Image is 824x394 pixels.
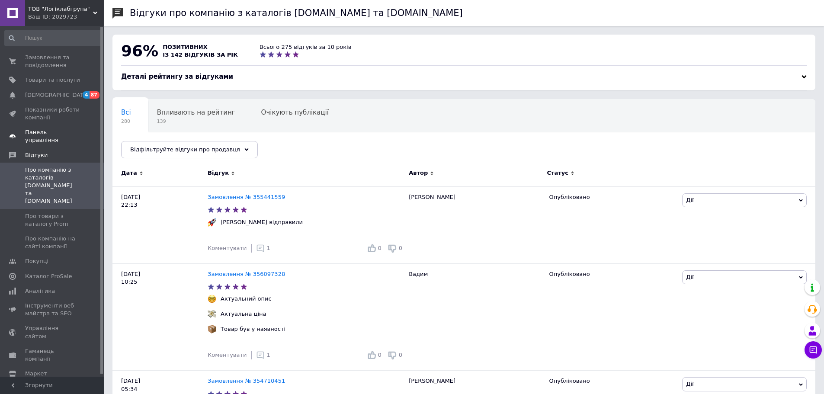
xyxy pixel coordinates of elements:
span: [DEMOGRAPHIC_DATA] [25,91,89,99]
div: 1 [256,351,270,359]
span: Відгуки [25,151,48,159]
span: Відфільтруйте відгуки про продавця [130,146,240,153]
span: Коментувати [208,245,247,251]
div: Опубліковані без коментаря [112,132,226,165]
span: Автор [409,169,428,177]
span: 1 [267,245,270,251]
img: :money_with_wings: [208,310,216,318]
span: Каталог ProSale [25,272,72,280]
span: Про товари з каталогу Prom [25,212,80,228]
div: Деталі рейтингу за відгуками [121,72,807,81]
div: Товар був у наявності [218,325,288,333]
span: Впливають на рейтинг [157,109,235,116]
span: Про компанію з каталогів [DOMAIN_NAME] та [DOMAIN_NAME] [25,166,80,205]
div: Всього 275 відгуків за 10 років [260,43,352,51]
span: 87 [90,91,99,99]
a: Замовлення № 355441559 [208,194,285,200]
input: Пошук [4,30,102,46]
div: Ваш ID: 2029723 [28,13,104,21]
span: Товари та послуги [25,76,80,84]
span: позитивних [163,44,208,50]
span: 139 [157,118,235,125]
div: Актуальна ціна [218,310,268,318]
span: Дії [686,274,693,280]
span: Показники роботи компанії [25,106,80,122]
img: :nerd_face: [208,295,216,303]
div: [PERSON_NAME] [404,186,545,263]
span: ТОВ "Логіклабгрупа" [28,5,93,13]
span: Гаманець компанії [25,347,80,363]
div: 1 [256,244,270,253]
span: Маркет [25,370,47,378]
span: 1 [267,352,270,358]
span: Дата [121,169,137,177]
span: 0 [399,352,402,358]
a: Замовлення № 356097328 [208,271,285,277]
span: Статус [547,169,568,177]
span: Замовлення та повідомлення [25,54,80,69]
span: Аналітика [25,287,55,295]
span: із 142 відгуків за рік [163,51,238,58]
span: Коментувати [208,352,247,358]
h1: Відгуки про компанію з каталогів [DOMAIN_NAME] та [DOMAIN_NAME] [130,8,463,18]
div: Опубліковано [549,193,676,201]
div: Опубліковано [549,270,676,278]
span: 96% [121,42,158,60]
button: Чат з покупцем [805,341,822,359]
a: Замовлення № 354710451 [208,378,285,384]
span: Дії [686,197,693,203]
span: 0 [399,245,402,251]
span: Інструменти веб-майстра та SEO [25,302,80,317]
span: Відгук [208,169,229,177]
div: Вадим [404,263,545,371]
span: Управління сайтом [25,324,80,340]
div: [DATE] 22:13 [112,186,208,263]
div: [DATE] 10:25 [112,263,208,371]
div: Коментувати [208,244,247,252]
span: Про компанію на сайті компанії [25,235,80,250]
span: Очікують публікації [261,109,329,116]
span: 280 [121,118,131,125]
span: Панель управління [25,128,80,144]
span: Всі [121,109,131,116]
span: 0 [378,245,382,251]
div: Опубліковано [549,377,676,385]
div: [PERSON_NAME] відправили [218,218,305,226]
img: :rocket: [208,218,216,227]
span: Деталі рейтингу за відгуками [121,73,233,80]
div: Актуальний опис [218,295,274,303]
div: Коментувати [208,351,247,359]
span: Покупці [25,257,48,265]
img: :package: [208,325,216,333]
span: 0 [378,352,382,358]
span: Опубліковані без комен... [121,141,209,149]
span: 4 [83,91,90,99]
span: Дії [686,381,693,387]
